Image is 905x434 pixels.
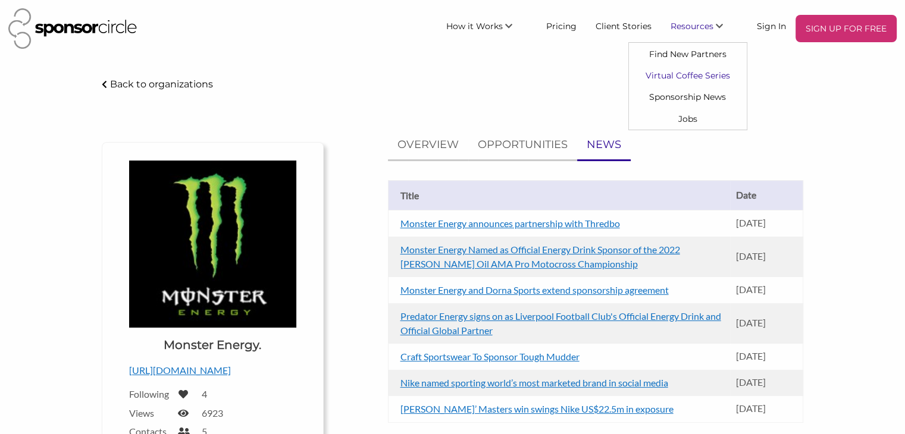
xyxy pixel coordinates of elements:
a: Virtual Coffee Series [629,65,747,86]
a: Find New Partners [629,43,747,64]
a: Jobs [629,108,747,130]
p: SIGN UP FOR FREE [800,20,892,37]
p: [DATE] [736,317,797,328]
a: Monster Energy and Dorna Sports extend sponsorship agreement [400,284,669,295]
a: Client Stories [586,15,661,36]
a: Monster Energy Named as Official Energy Drink Sponsor of the 2022 [PERSON_NAME] Oil AMA Pro Motoc... [400,244,680,269]
p: [DATE] [736,376,797,388]
th: Date [730,180,803,210]
a: Craft Sportswear To Sponsor Tough Mudder [400,351,580,362]
p: Back to organizations [110,78,213,90]
label: 6923 [202,407,223,419]
a: Pricing [537,15,586,36]
label: 4 [202,388,207,400]
li: Resources [661,15,747,42]
img: Monster Beverage Logo [129,161,296,328]
a: Predator Energy signs on as Liverpool Football Club's Official Energy Drink and Official Global P... [400,310,721,336]
p: [URL][DOMAIN_NAME] [129,363,296,378]
label: Following [129,388,171,400]
span: How it Works [446,21,503,32]
p: [DATE] [736,284,797,295]
a: Nike named sporting world’s most marketed brand in social media [400,377,668,388]
h1: Monster Energy. [164,336,261,353]
a: [PERSON_NAME]’ Masters win swings Nike US$22.5m in exposure [400,403,674,414]
p: NEWS [587,136,621,153]
a: Sponsorship News [629,86,747,108]
p: [DATE] [736,217,797,228]
a: Monster Energy announces partnership with Thredbo [400,218,620,229]
label: Views [129,407,171,419]
img: Sponsor Circle Logo [8,8,137,49]
th: Title [388,180,730,210]
span: Resources [671,21,713,32]
p: [DATE] [736,402,797,414]
li: How it Works [437,15,537,42]
p: [DATE] [736,250,797,262]
p: OPPORTUNITIES [478,136,568,153]
a: Sign In [747,15,796,36]
p: OVERVIEW [397,136,459,153]
p: [DATE] [736,350,797,361]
